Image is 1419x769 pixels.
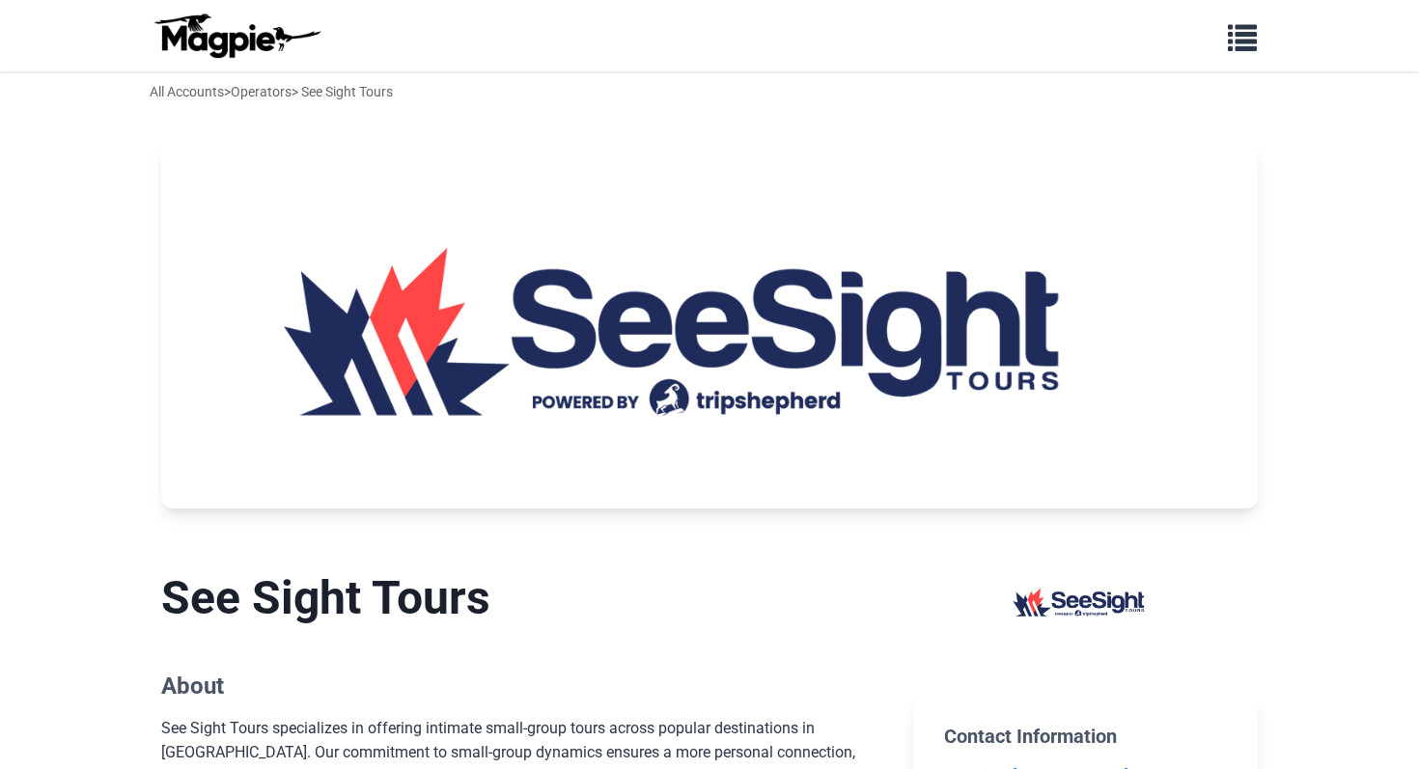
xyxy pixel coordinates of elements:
a: All Accounts [150,84,224,99]
h1: See Sight Tours [161,570,882,626]
h2: About [161,673,882,700]
img: See Sight Tours banner [161,143,1258,508]
div: > > See Sight Tours [150,81,393,102]
a: Operators [231,84,292,99]
img: See Sight Tours logo [992,570,1178,632]
img: logo-ab69f6fb50320c5b225c76a69d11143b.png [150,13,323,59]
h2: Contact Information [944,725,1227,748]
